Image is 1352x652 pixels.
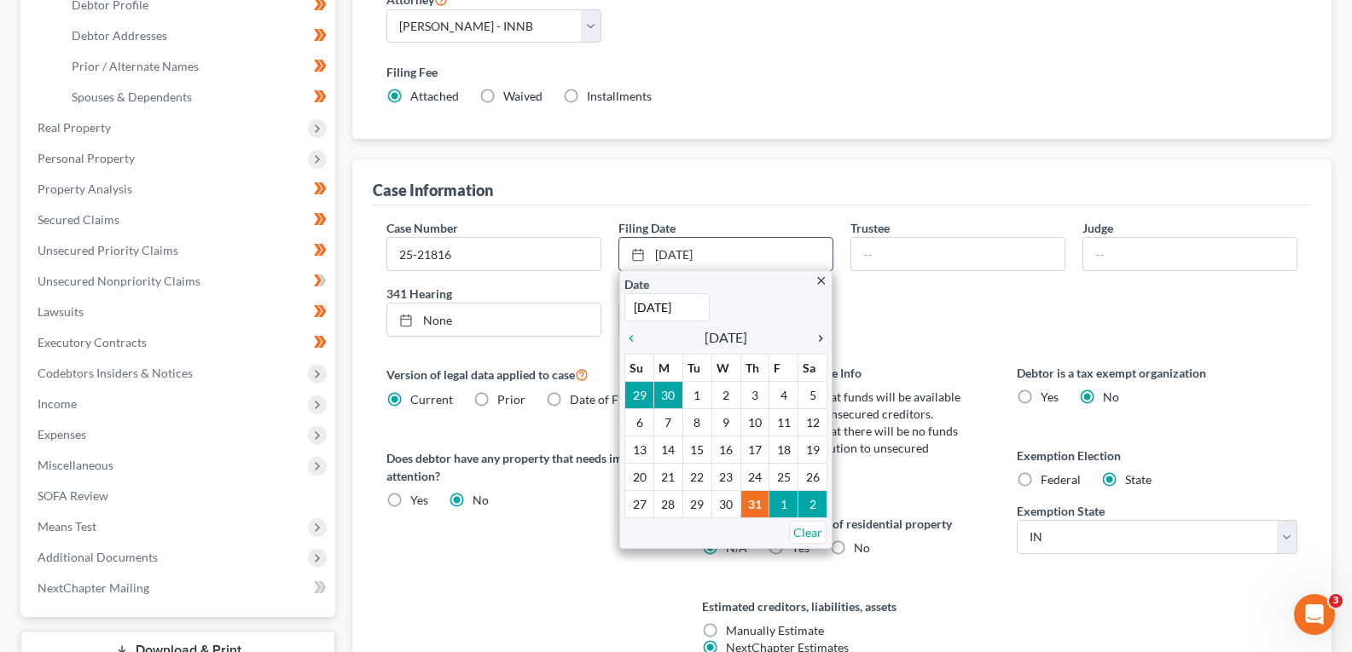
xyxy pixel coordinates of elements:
[682,355,711,382] th: Tu
[386,449,667,485] label: Does debtor have any property that needs immediate attention?
[798,382,827,409] td: 5
[798,464,827,491] td: 26
[625,355,654,382] th: Su
[38,304,84,319] span: Lawsuits
[769,464,798,491] td: 25
[789,521,827,544] a: Clear
[378,285,842,303] label: 341 Hearing
[711,355,740,382] th: W
[373,180,493,200] div: Case Information
[625,382,654,409] td: 29
[410,392,453,407] span: Current
[682,436,711,464] td: 15
[1041,472,1081,487] span: Federal
[503,89,543,103] span: Waived
[38,427,86,441] span: Expenses
[854,540,870,555] span: No
[24,174,335,205] a: Property Analysis
[72,28,167,43] span: Debtor Addresses
[38,550,158,564] span: Additional Documents
[815,270,827,290] a: close
[38,212,119,227] span: Secured Claims
[805,327,827,348] a: chevron_right
[792,540,809,555] span: Yes
[726,424,958,472] span: Debtor estimates that there will be no funds available for distribution to unsecured creditors.
[1017,502,1105,520] label: Exemption State
[798,491,827,518] td: 2
[386,364,667,384] label: Version of legal data applied to case
[711,382,740,409] td: 2
[386,219,458,237] label: Case Number
[38,488,108,503] span: SOFA Review
[72,89,192,104] span: Spouses & Dependents
[410,89,459,103] span: Attached
[711,464,740,491] td: 23
[1041,389,1059,404] span: Yes
[682,409,711,436] td: 8
[38,274,200,288] span: Unsecured Nonpriority Claims
[805,332,827,345] i: chevron_right
[682,491,711,518] td: 29
[473,493,489,507] span: No
[705,327,747,348] span: [DATE]
[625,491,654,518] td: 27
[798,355,827,382] th: Sa
[1082,219,1113,237] label: Judge
[654,409,683,436] td: 7
[625,464,654,491] td: 20
[740,409,769,436] td: 10
[618,219,676,237] label: Filing Date
[702,515,983,533] label: Debtor resides as tenant of residential property
[798,409,827,436] td: 12
[740,491,769,518] td: 31
[654,464,683,491] td: 21
[38,151,135,165] span: Personal Property
[682,382,711,409] td: 1
[38,458,113,472] span: Miscellaneous
[38,335,147,349] span: Executory Contracts
[769,409,798,436] td: 11
[24,481,335,511] a: SOFA Review
[24,205,335,235] a: Secured Claims
[769,491,798,518] td: 1
[38,519,96,534] span: Means Test
[711,409,740,436] td: 9
[711,491,740,518] td: 30
[570,392,641,407] span: Date of Filing
[726,389,960,421] span: Debtor estimates that funds will be available for distribution to unsecured creditors.
[740,355,769,382] th: Th
[24,235,335,266] a: Unsecured Priority Claims
[702,597,983,615] label: Estimated creditors, liabilities, assets
[1083,238,1297,270] input: --
[1294,594,1335,635] iframe: Intercom live chat
[625,409,654,436] td: 6
[726,623,824,638] span: Manually Estimate
[851,238,1065,270] input: --
[587,89,652,103] span: Installments
[387,303,601,336] a: None
[682,464,711,491] td: 22
[38,366,193,380] span: Codebtors Insiders & Notices
[38,182,132,196] span: Property Analysis
[1103,389,1119,404] span: No
[850,219,890,237] label: Trustee
[624,332,647,345] i: chevron_left
[654,436,683,464] td: 14
[769,382,798,409] td: 4
[58,20,335,51] a: Debtor Addresses
[740,464,769,491] td: 24
[654,491,683,518] td: 28
[711,436,740,464] td: 16
[654,382,683,409] td: 30
[624,275,649,293] label: Date
[38,120,111,135] span: Real Property
[497,392,525,407] span: Prior
[38,580,149,595] span: NextChapter Mailing
[1125,472,1152,487] span: State
[740,382,769,409] td: 3
[1017,364,1297,382] label: Debtor is a tax exempt organization
[38,243,178,257] span: Unsecured Priority Claims
[769,436,798,464] td: 18
[815,274,827,287] i: close
[24,573,335,603] a: NextChapter Mailing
